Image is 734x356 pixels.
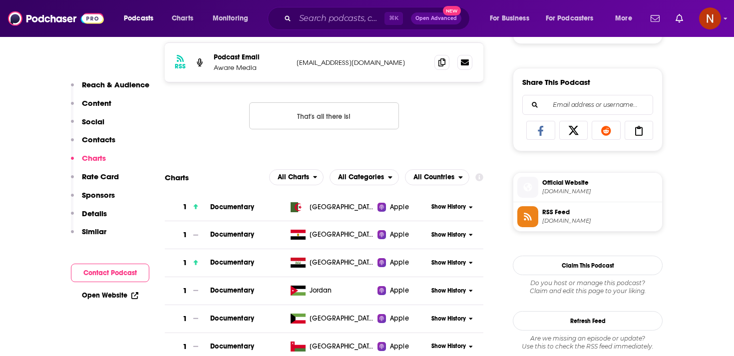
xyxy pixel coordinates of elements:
p: Social [82,117,104,126]
span: Official Website [542,178,658,187]
div: Claim and edit this page to your liking. [513,279,663,295]
span: Charts [172,11,193,25]
span: All Countries [413,174,454,181]
img: Podchaser - Follow, Share and Rate Podcasts [8,9,104,28]
a: Copy Link [625,121,654,140]
button: open menu [608,10,645,26]
span: For Podcasters [546,11,594,25]
a: Documentary [210,258,254,267]
button: Similar [71,227,106,245]
h2: Countries [405,169,469,185]
span: Open Advanced [415,16,457,21]
button: open menu [330,169,399,185]
a: Documentary [210,203,254,211]
span: Algeria [310,202,374,212]
button: Reach & Audience [71,80,149,98]
a: [GEOGRAPHIC_DATA] [287,202,378,212]
button: Contact Podcast [71,264,149,282]
span: Apple [390,258,409,268]
h3: 1 [183,313,187,325]
a: Share on X/Twitter [559,121,588,140]
a: 1 [165,193,210,221]
button: open menu [117,10,166,26]
span: Kuwait [310,314,374,324]
button: open menu [206,10,261,26]
span: Egypt [310,230,374,240]
a: [GEOGRAPHIC_DATA] [287,342,378,352]
a: Open Website [82,291,138,300]
h3: 1 [183,229,187,241]
button: Contacts [71,135,115,153]
p: Podcast Email [214,53,289,61]
span: All Charts [278,174,309,181]
p: [EMAIL_ADDRESS][DOMAIN_NAME] [297,58,426,67]
p: Contacts [82,135,115,144]
button: Open AdvancedNew [411,12,461,24]
span: Show History [431,231,466,239]
button: Social [71,117,104,135]
input: Search podcasts, credits, & more... [295,10,384,26]
a: 1 [165,221,210,249]
span: For Business [490,11,529,25]
span: ⌘ K [384,12,403,25]
a: Official Website[DOMAIN_NAME] [517,177,658,198]
span: Apple [390,342,409,352]
a: [GEOGRAPHIC_DATA] [287,230,378,240]
a: Apple [377,202,428,212]
button: Charts [71,153,106,172]
span: anchor.fm [542,217,658,225]
span: Oman [310,342,374,352]
div: Are we missing an episode or update? Use this to check the RSS feed immediately. [513,335,663,351]
a: Show notifications dropdown [672,10,687,27]
span: Show History [431,315,466,323]
h2: Categories [330,169,399,185]
button: open menu [269,169,324,185]
a: Documentary [210,230,254,239]
span: Logged in as AdelNBM [699,7,721,29]
a: RSS Feed[DOMAIN_NAME] [517,206,658,227]
span: RSS Feed [542,208,658,217]
button: Show History [428,315,476,323]
div: Search podcasts, credits, & more... [277,7,479,30]
button: Nothing here. [249,102,399,129]
button: open menu [539,10,608,26]
a: Apple [377,314,428,324]
button: Rate Card [71,172,119,190]
a: Apple [377,342,428,352]
a: 1 [165,305,210,333]
span: Apple [390,230,409,240]
span: podcasters.spotify.com [542,188,658,195]
button: Sponsors [71,190,115,209]
a: [GEOGRAPHIC_DATA] [287,314,378,324]
span: Apple [390,314,409,324]
button: open menu [405,169,469,185]
a: 1 [165,249,210,277]
span: Apple [390,286,409,296]
button: open menu [483,10,542,26]
span: Show History [431,259,466,267]
a: [GEOGRAPHIC_DATA] [287,258,378,268]
a: Documentary [210,286,254,295]
a: Apple [377,258,428,268]
span: Show History [431,203,466,211]
span: More [615,11,632,25]
a: Documentary [210,314,254,323]
button: Show History [428,342,476,351]
input: Email address or username... [531,95,645,114]
a: Documentary [210,342,254,351]
button: Show History [428,259,476,267]
a: Charts [165,10,199,26]
a: Show notifications dropdown [647,10,664,27]
a: Apple [377,286,428,296]
p: Reach & Audience [82,80,149,89]
a: Apple [377,230,428,240]
a: Share on Reddit [592,121,621,140]
h2: Platforms [269,169,324,185]
h3: 1 [183,285,187,297]
span: Do you host or manage this podcast? [513,279,663,287]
